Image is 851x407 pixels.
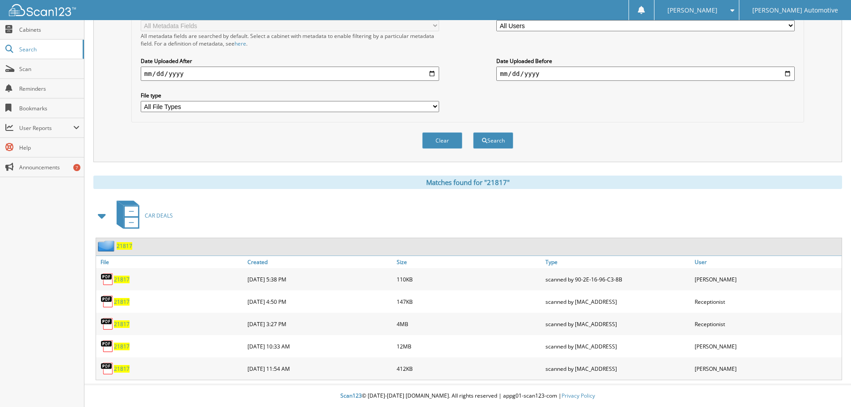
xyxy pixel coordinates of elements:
a: Created [245,256,394,268]
div: 12MB [394,337,544,355]
button: Clear [422,132,462,149]
div: 110KB [394,270,544,288]
div: [DATE] 4:50 PM [245,293,394,310]
a: File [96,256,245,268]
span: Announcements [19,164,80,171]
span: Reminders [19,85,80,92]
input: end [496,67,795,81]
div: scanned by 90-2E-16-96-C3-8B [543,270,692,288]
span: Scan [19,65,80,73]
div: Receptionist [692,315,842,333]
div: Matches found for "21817" [93,176,842,189]
a: CAR DEALS [111,198,173,233]
span: User Reports [19,124,73,132]
span: [PERSON_NAME] [667,8,717,13]
div: [DATE] 5:38 PM [245,270,394,288]
a: User [692,256,842,268]
div: 4MB [394,315,544,333]
div: All metadata fields are searched by default. Select a cabinet with metadata to enable filtering b... [141,32,439,47]
a: 21817 [114,365,130,373]
span: Bookmarks [19,105,80,112]
div: [PERSON_NAME] [692,270,842,288]
iframe: Chat Widget [806,364,851,407]
div: 147KB [394,293,544,310]
div: [PERSON_NAME] [692,337,842,355]
span: CAR DEALS [145,212,173,219]
div: scanned by [MAC_ADDRESS] [543,360,692,378]
div: 7 [73,164,80,171]
a: Privacy Policy [562,392,595,399]
a: 21817 [114,320,130,328]
a: 21817 [114,276,130,283]
img: PDF.png [101,295,114,308]
a: Type [543,256,692,268]
div: [DATE] 11:54 AM [245,360,394,378]
input: start [141,67,439,81]
div: © [DATE]-[DATE] [DOMAIN_NAME]. All rights reserved | appg01-scan123-com | [84,385,851,407]
label: Date Uploaded Before [496,57,795,65]
span: Cabinets [19,26,80,34]
img: PDF.png [101,273,114,286]
span: [PERSON_NAME] Automotive [752,8,838,13]
span: Scan123 [340,392,362,399]
label: File type [141,92,439,99]
img: scan123-logo-white.svg [9,4,76,16]
div: scanned by [MAC_ADDRESS] [543,293,692,310]
span: Help [19,144,80,151]
div: [DATE] 10:33 AM [245,337,394,355]
label: Date Uploaded After [141,57,439,65]
button: Search [473,132,513,149]
a: 21817 [114,298,130,306]
a: Size [394,256,544,268]
img: PDF.png [101,340,114,353]
a: here [235,40,246,47]
div: Receptionist [692,293,842,310]
div: scanned by [MAC_ADDRESS] [543,337,692,355]
span: Search [19,46,78,53]
div: [PERSON_NAME] [692,360,842,378]
div: [DATE] 3:27 PM [245,315,394,333]
div: scanned by [MAC_ADDRESS] [543,315,692,333]
a: 21817 [114,343,130,350]
div: 412KB [394,360,544,378]
img: PDF.png [101,317,114,331]
img: folder2.png [98,240,117,252]
img: PDF.png [101,362,114,375]
a: 21817 [117,242,132,250]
